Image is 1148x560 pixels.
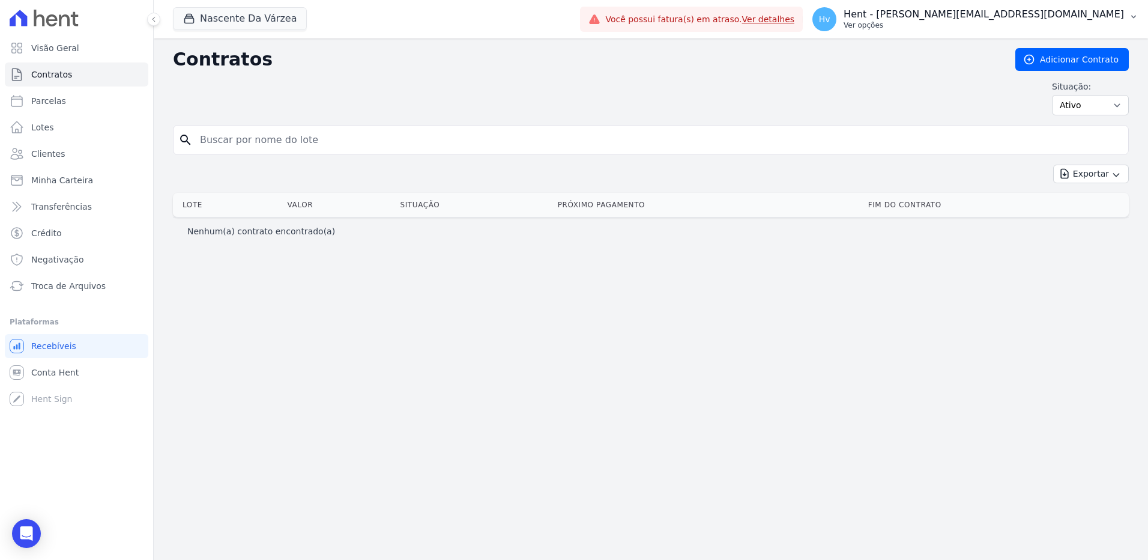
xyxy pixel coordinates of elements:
h2: Contratos [173,49,996,70]
div: Open Intercom Messenger [12,519,41,548]
a: Conta Hent [5,361,148,385]
a: Clientes [5,142,148,166]
span: Transferências [31,201,92,213]
button: Nascente Da Várzea [173,7,307,30]
a: Lotes [5,115,148,139]
i: search [178,133,193,147]
span: Recebíveis [31,340,76,352]
span: Crédito [31,227,62,239]
span: Clientes [31,148,65,160]
a: Visão Geral [5,36,148,60]
span: Visão Geral [31,42,79,54]
a: Negativação [5,248,148,272]
a: Ver detalhes [742,14,795,24]
span: Lotes [31,121,54,133]
th: Situação [395,193,552,217]
th: Lote [173,193,283,217]
div: Plataformas [10,315,143,329]
input: Buscar por nome do lote [193,128,1123,152]
button: Hv Hent - [PERSON_NAME][EMAIL_ADDRESS][DOMAIN_NAME] Ver opções [803,2,1148,36]
span: Conta Hent [31,367,79,379]
p: Ver opções [844,20,1124,30]
a: Recebíveis [5,334,148,358]
a: Minha Carteira [5,168,148,192]
th: Próximo Pagamento [553,193,863,217]
button: Exportar [1053,165,1129,183]
a: Parcelas [5,89,148,113]
th: Valor [283,193,396,217]
a: Adicionar Contrato [1015,48,1129,71]
a: Transferências [5,195,148,219]
span: Minha Carteira [31,174,93,186]
span: Negativação [31,254,84,266]
p: Hent - [PERSON_NAME][EMAIL_ADDRESS][DOMAIN_NAME] [844,8,1124,20]
span: Hv [819,15,830,23]
span: Contratos [31,68,72,81]
p: Nenhum(a) contrato encontrado(a) [187,225,335,237]
span: Troca de Arquivos [31,280,106,292]
label: Situação: [1052,81,1129,93]
a: Troca de Arquivos [5,274,148,298]
span: Parcelas [31,95,66,107]
a: Crédito [5,221,148,245]
th: Fim do Contrato [863,193,1129,217]
a: Contratos [5,62,148,87]
span: Você possui fatura(s) em atraso. [605,13,794,26]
